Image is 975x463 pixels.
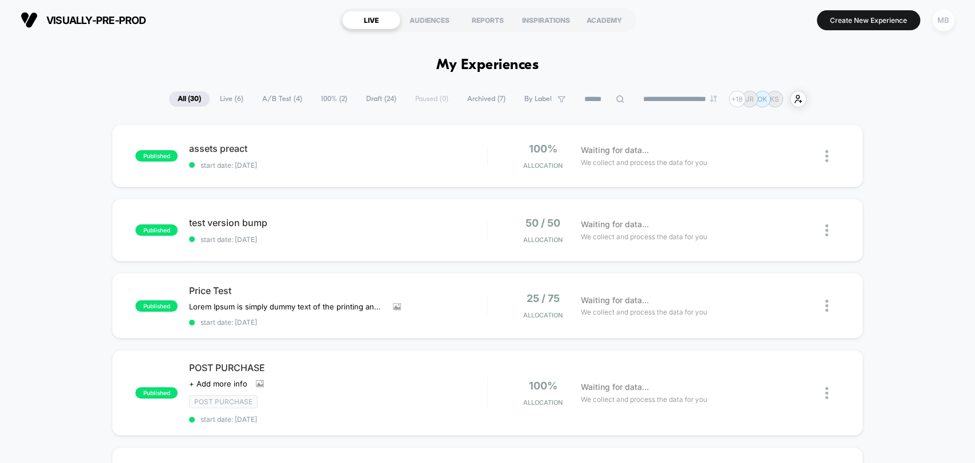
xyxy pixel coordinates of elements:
[189,143,487,154] span: assets preact
[46,14,146,26] span: visually-pre-prod
[189,235,487,244] span: start date: [DATE]
[523,311,563,319] span: Allocation
[189,318,487,327] span: start date: [DATE]
[528,143,557,155] span: 100%
[525,217,560,229] span: 50 / 50
[932,9,954,31] div: MB
[929,9,958,32] button: MB
[523,236,563,244] span: Allocation
[526,292,559,304] span: 25 / 75
[581,294,649,307] span: Waiting for data...
[189,302,384,311] span: Lorem Ipsum is simply dummy text of the printing and typesetting industry. Lorem Ipsum has been t...
[400,11,459,29] div: AUDIENCES
[581,231,707,242] span: We collect and process the data for you
[189,217,487,228] span: test version bump
[581,394,707,405] span: We collect and process the data for you
[189,362,487,373] span: POST PURCHASE
[254,91,311,107] span: A/B Test ( 4 )
[312,91,356,107] span: 100% ( 2 )
[135,387,178,398] span: published
[825,150,828,162] img: close
[358,91,405,107] span: Draft ( 24 )
[825,300,828,312] img: close
[710,95,717,102] img: end
[745,95,754,103] p: JR
[581,157,707,168] span: We collect and process the data for you
[169,91,210,107] span: All ( 30 )
[189,285,487,296] span: Price Test
[528,380,557,392] span: 100%
[135,300,178,312] span: published
[523,162,563,170] span: Allocation
[211,91,252,107] span: Live ( 6 )
[189,379,247,388] span: + Add more info
[436,57,539,74] h1: My Experiences
[189,395,258,408] span: Post Purchase
[825,224,828,236] img: close
[524,95,552,103] span: By Label
[581,144,649,156] span: Waiting for data...
[729,91,745,107] div: + 18
[135,150,178,162] span: published
[189,161,487,170] span: start date: [DATE]
[757,95,767,103] p: OK
[817,10,920,30] button: Create New Experience
[135,224,178,236] span: published
[517,11,575,29] div: INSPIRATIONS
[770,95,779,103] p: KS
[581,381,649,393] span: Waiting for data...
[17,11,150,29] button: visually-pre-prod
[575,11,633,29] div: ACADEMY
[459,11,517,29] div: REPORTS
[581,218,649,231] span: Waiting for data...
[342,11,400,29] div: LIVE
[523,398,563,406] span: Allocation
[459,91,514,107] span: Archived ( 7 )
[825,387,828,399] img: close
[189,415,487,424] span: start date: [DATE]
[581,307,707,317] span: We collect and process the data for you
[21,11,38,29] img: Visually logo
